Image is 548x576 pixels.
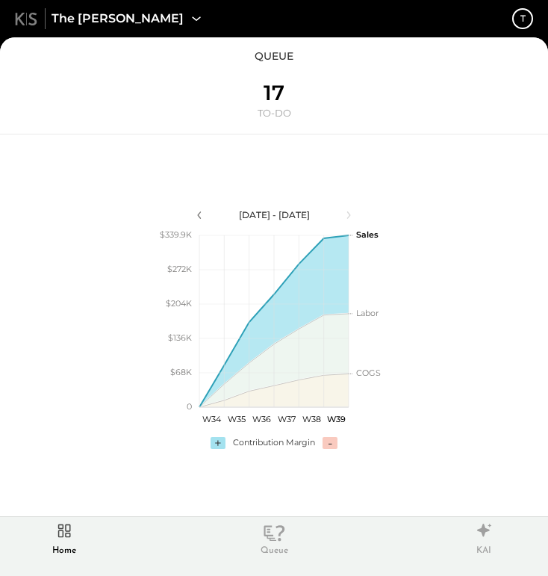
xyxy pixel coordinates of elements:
div: Home [45,519,84,558]
text: Sales [356,229,379,239]
div: TO-DO [258,106,291,120]
div: KAI [464,519,503,558]
text: $272K [167,263,192,273]
text: $136K [168,332,192,342]
text: W35 [228,414,246,424]
text: W34 [202,414,222,424]
text: $204K [166,297,192,308]
div: - [323,437,337,449]
text: Labor [356,307,379,318]
div: KAI [476,545,491,557]
div: Home [52,545,76,557]
text: W38 [302,414,321,424]
text: $68K [170,366,192,377]
div: Contribution Margin [233,437,315,449]
text: W39 [327,414,346,424]
text: W36 [252,414,271,424]
div: queue [255,49,293,64]
text: COGS [356,368,381,378]
div: Queue [261,545,288,557]
div: t [520,12,526,25]
span: The [PERSON_NAME] [52,10,184,28]
text: 0 [187,400,192,411]
div: Queue [255,519,293,558]
div: + [211,437,225,449]
text: $339.9K [160,229,192,239]
div: [DATE] - [DATE] [211,208,337,221]
div: 17 [264,81,284,106]
text: W37 [278,414,296,424]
